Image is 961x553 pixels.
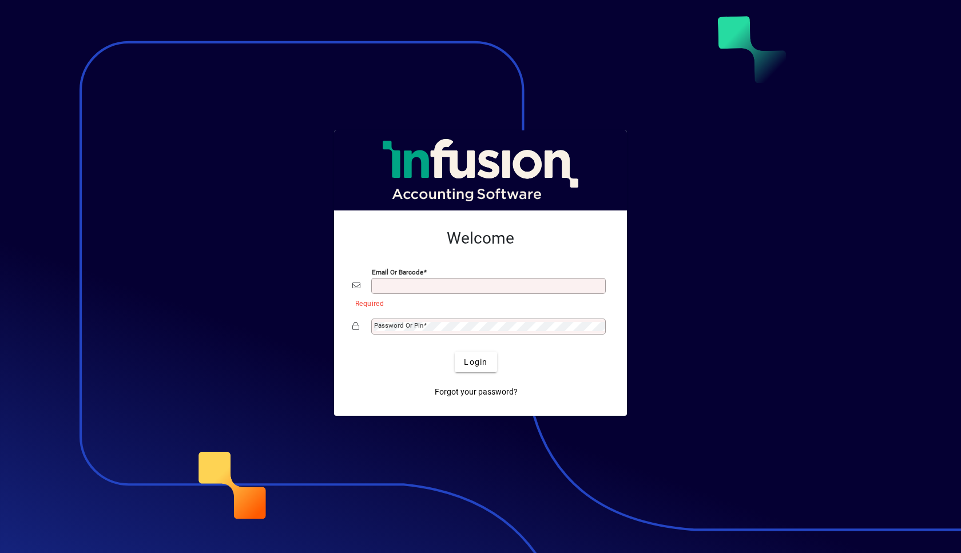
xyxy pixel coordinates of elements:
h2: Welcome [352,229,609,248]
mat-error: Required [355,297,599,309]
mat-label: Password or Pin [374,321,423,329]
span: Login [464,356,487,368]
span: Forgot your password? [435,386,518,398]
button: Login [455,352,497,372]
a: Forgot your password? [430,381,522,402]
mat-label: Email or Barcode [372,268,423,276]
